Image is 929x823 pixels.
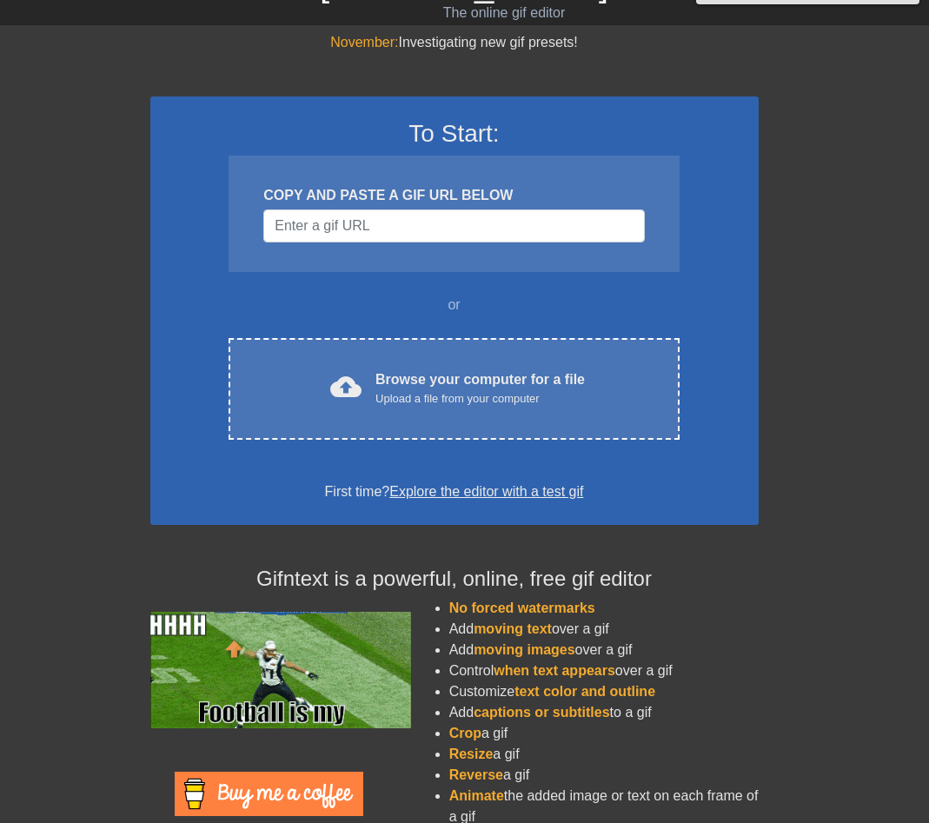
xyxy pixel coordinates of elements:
div: or [196,295,713,315]
li: Customize [449,681,759,702]
span: Animate [449,788,504,803]
input: Username [263,209,644,242]
div: The online gif editor [318,3,689,23]
h3: To Start: [173,119,736,149]
div: Upload a file from your computer [375,390,585,408]
img: football_small.gif [150,612,411,728]
div: Browse your computer for a file [375,369,585,408]
div: First time? [173,481,736,502]
li: Add over a gif [449,640,759,660]
li: Add over a gif [449,619,759,640]
span: moving images [474,642,574,657]
img: Buy Me A Coffee [175,772,363,816]
span: Resize [449,747,494,761]
span: Reverse [449,767,503,782]
div: COPY AND PASTE A GIF URL BELOW [263,185,644,206]
span: when text appears [494,663,615,678]
h4: Gifntext is a powerful, online, free gif editor [150,567,759,592]
li: Add to a gif [449,702,759,723]
li: a gif [449,765,759,786]
span: No forced watermarks [449,601,595,615]
a: Explore the editor with a test gif [389,484,583,499]
li: a gif [449,723,759,744]
span: text color and outline [514,684,655,699]
div: Investigating new gif presets! [150,32,759,53]
span: cloud_upload [330,371,362,402]
span: Crop [449,726,481,740]
span: captions or subtitles [474,705,609,720]
span: moving text [474,621,552,636]
li: a gif [449,744,759,765]
span: November: [330,35,398,50]
li: Control over a gif [449,660,759,681]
